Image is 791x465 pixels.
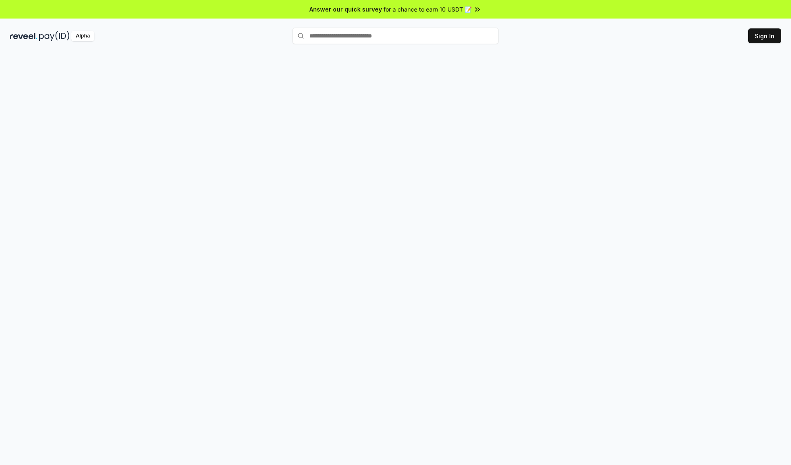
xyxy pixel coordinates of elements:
img: reveel_dark [10,31,37,41]
button: Sign In [748,28,781,43]
img: pay_id [39,31,70,41]
div: Alpha [71,31,94,41]
span: for a chance to earn 10 USDT 📝 [384,5,472,14]
span: Answer our quick survey [309,5,382,14]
